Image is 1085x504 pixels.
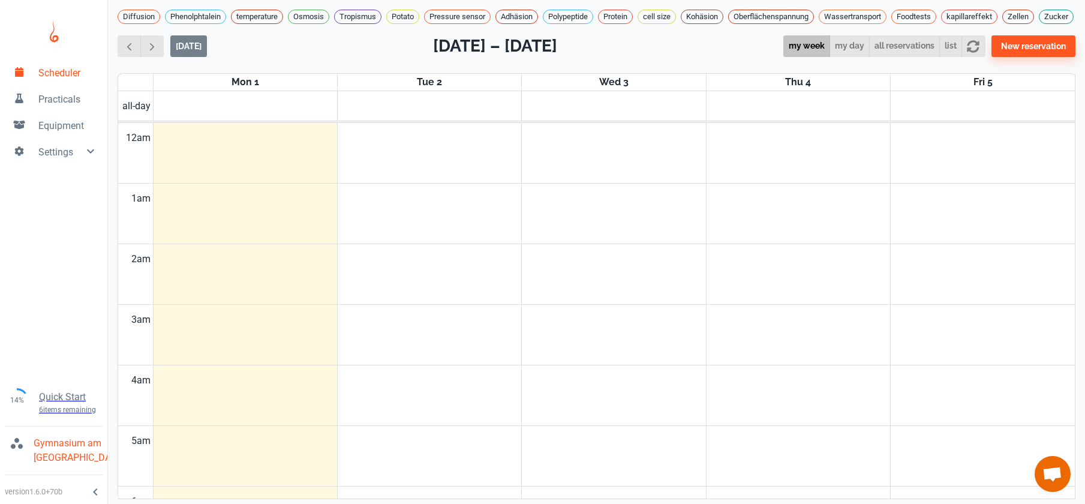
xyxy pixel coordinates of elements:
div: 4am [129,365,153,395]
span: all-day [120,99,153,113]
button: New reservation [991,35,1075,57]
span: kapillareffekt [942,11,997,23]
div: Kohäsion [681,10,723,24]
a: September 2, 2025 [414,74,444,91]
a: Chat öffnen [1035,456,1071,492]
a: September 5, 2025 [971,74,995,91]
span: Pressure sensor [425,11,490,23]
span: Kohäsion [681,11,723,23]
button: list [939,35,962,58]
button: my week [783,35,830,58]
span: Adhäsion [496,11,537,23]
span: Tropismus [335,11,381,23]
span: Zellen [1003,11,1033,23]
div: 3am [129,305,153,335]
span: Diffusion [118,11,160,23]
div: Oberflächenspannung [728,10,814,24]
div: Diffusion [118,10,160,24]
button: Previous week [118,35,141,58]
span: temperature [232,11,282,23]
div: Zucker [1039,10,1074,24]
div: kapillareffekt [941,10,997,24]
div: 2am [129,244,153,274]
div: Protein [598,10,633,24]
button: all reservations [869,35,940,58]
div: Foodtests [891,10,936,24]
div: Pressure sensor [424,10,491,24]
div: Wassertransport [819,10,886,24]
h2: [DATE] – [DATE] [433,34,557,59]
div: Tropismus [334,10,381,24]
button: [DATE] [170,35,207,57]
div: 12am [124,123,153,153]
div: Potato [386,10,419,24]
button: refresh [961,35,985,58]
div: cell size [638,10,676,24]
div: Zellen [1002,10,1034,24]
span: Wassertransport [819,11,886,23]
div: 1am [129,184,153,214]
button: Next week [140,35,164,58]
span: Protein [599,11,632,23]
div: Adhäsion [495,10,538,24]
span: Potato [387,11,419,23]
div: 5am [129,426,153,456]
div: Polypeptide [543,10,593,24]
span: cell size [638,11,675,23]
a: September 4, 2025 [783,74,813,91]
a: September 3, 2025 [597,74,631,91]
span: Zucker [1039,11,1073,23]
div: Osmosis [288,10,329,24]
div: Phenolphtalein [165,10,226,24]
span: Foodtests [892,11,936,23]
button: my day [829,35,870,58]
span: Polypeptide [543,11,593,23]
div: temperature [231,10,283,24]
span: Phenolphtalein [166,11,226,23]
span: Oberflächenspannung [729,11,813,23]
span: Osmosis [288,11,329,23]
a: September 1, 2025 [229,74,262,91]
